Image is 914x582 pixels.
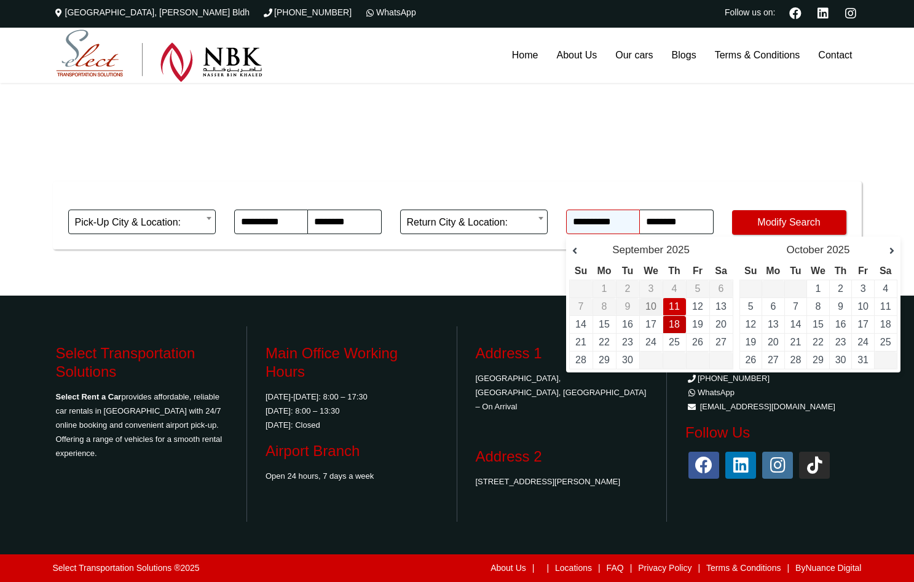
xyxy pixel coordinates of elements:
a: 9 [838,301,843,312]
a: 16 [622,319,633,329]
a: 28 [790,355,802,365]
a: Blogs [663,28,706,83]
button: Modify Search [732,210,846,235]
a: About Us [490,563,526,573]
a: 29 [599,355,610,365]
a: 22 [813,337,824,347]
a: 24 [857,337,869,347]
a: [PHONE_NUMBER] [685,374,770,383]
span: Tuesday [622,265,633,276]
a: 21 [790,337,802,347]
a: 23 [622,337,633,347]
label: | [532,564,535,572]
span: 2025 [666,244,690,256]
a: Privacy Policy [638,563,691,573]
a: 5 [748,301,754,312]
a: 11 [880,301,891,312]
span: Thursday [835,265,847,276]
span: 3 [648,283,654,294]
a: 14 [790,319,802,329]
a: 19 [692,319,703,329]
a: 12 [745,319,756,329]
p: Open 24 hours, 7 days a week [266,469,438,483]
span: Pick-Up City & Location: [75,210,209,235]
span: 10 [645,301,656,312]
a: 24 [645,337,656,347]
a: [PHONE_NUMBER] [262,7,352,17]
a: 13 [768,319,779,329]
span: Sunday [575,265,587,276]
a: Instagram [840,6,862,19]
a: 27 [768,355,779,365]
span: 5 [695,283,701,294]
span: Return Date [566,187,714,210]
span: 9 [625,301,631,312]
label: | [698,564,700,572]
a: 4 [883,283,888,294]
a: Locations [555,563,592,573]
a: 23 [835,337,846,347]
a: 8 [816,301,821,312]
p: [DATE]-[DATE]: 8:00 – 17:30 [DATE]: 8:00 – 13:30 [DATE]: Closed [266,390,438,432]
a: FAQ [607,563,624,573]
a: 10 [857,301,869,312]
a: 16 [835,319,846,329]
a: 30 [622,355,633,365]
h3: Address 1 [476,344,648,363]
a: About Us [547,28,606,83]
label: | [787,564,789,572]
a: Contact [809,28,861,83]
a: 27 [715,337,727,347]
span: Saturday [880,265,892,276]
div: Select Transportation Solutions ® [53,564,200,572]
a: WhatsApp [685,388,735,397]
a: Facebook [784,6,806,19]
div: By [282,560,861,576]
span: October [786,244,823,256]
a: 1 [816,283,821,294]
span: Pick-Up Date [234,187,382,210]
span: Friday [693,265,703,276]
a: [GEOGRAPHIC_DATA], [GEOGRAPHIC_DATA], [GEOGRAPHIC_DATA] – On Arrival [476,374,647,411]
a: 13 [715,301,727,312]
a: [STREET_ADDRESS][PERSON_NAME] [476,477,621,486]
span: Friday [858,265,868,276]
span: 1 [602,283,607,294]
a: Terms & Conditions [706,563,781,573]
a: 17 [857,319,869,329]
a: 21 [575,337,586,347]
a: 22 [599,337,610,347]
a: 12 [692,301,703,312]
a: 25 [669,337,680,347]
a: 14 [575,319,586,329]
span: Return City & Location: [400,210,548,234]
span: Return City & Location: [407,210,541,235]
p: provides affordable, reliable car rentals in [GEOGRAPHIC_DATA] with 24/7 online booking and conve... [56,390,229,460]
span: 8 [602,301,607,312]
strong: Select Rent a Car [56,392,122,401]
a: Linkedin [813,6,834,19]
a: 25 [880,337,891,347]
a: 2 [838,283,843,294]
a: Our cars [606,28,662,83]
a: 28 [575,355,586,365]
h3: Select Transportation Solutions [56,344,229,381]
h3: Follow Us [685,423,859,442]
h3: Main Office Working Hours [266,344,438,381]
label: | [598,564,601,572]
a: WhatsApp [364,7,416,17]
label: | [630,564,632,572]
label: | [546,564,549,572]
a: Next [876,245,894,258]
a: 18 [880,319,891,329]
span: Wednesday [644,265,658,276]
a: 26 [745,355,756,365]
span: 4 [672,283,677,294]
span: Pick-Up City & Location: [68,210,216,234]
span: Saturday [715,265,727,276]
a: 11 [669,301,680,312]
a: 29 [813,355,824,365]
a: 20 [768,337,779,347]
a: Terms & Conditions [706,28,810,83]
a: 15 [599,319,610,329]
